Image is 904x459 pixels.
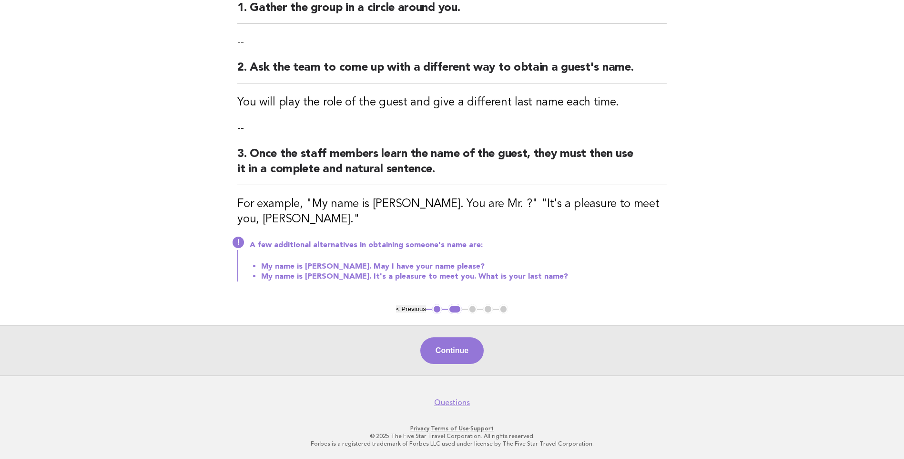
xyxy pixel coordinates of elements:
[470,425,494,432] a: Support
[161,440,744,448] p: Forbes is a registered trademark of Forbes LLC used under license by The Five Star Travel Corpora...
[261,261,667,271] li: My name is [PERSON_NAME]. May I have your name please?
[237,95,667,110] h3: You will play the role of the guest and give a different last name each time.
[420,337,484,364] button: Continue
[434,398,470,407] a: Questions
[396,305,426,313] button: < Previous
[237,60,667,83] h2: 2. Ask the team to come up with a different way to obtain a guest's name.
[261,271,667,282] li: My name is [PERSON_NAME]. It's a pleasure to meet you. What is your last name?
[237,146,667,185] h2: 3. Once the staff members learn the name of the guest, they must then use it in a complete and na...
[237,197,667,227] h3: For example, "My name is [PERSON_NAME]. You are Mr. ?" "It's a pleasure to meet you, [PERSON_NAME]."
[237,122,667,135] p: --
[237,35,667,49] p: --
[250,240,667,250] p: A few additional alternatives in obtaining someone's name are:
[431,425,469,432] a: Terms of Use
[432,304,442,314] button: 1
[161,425,744,432] p: · ·
[237,0,667,24] h2: 1. Gather the group in a circle around you.
[448,304,462,314] button: 2
[161,432,744,440] p: © 2025 The Five Star Travel Corporation. All rights reserved.
[410,425,429,432] a: Privacy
